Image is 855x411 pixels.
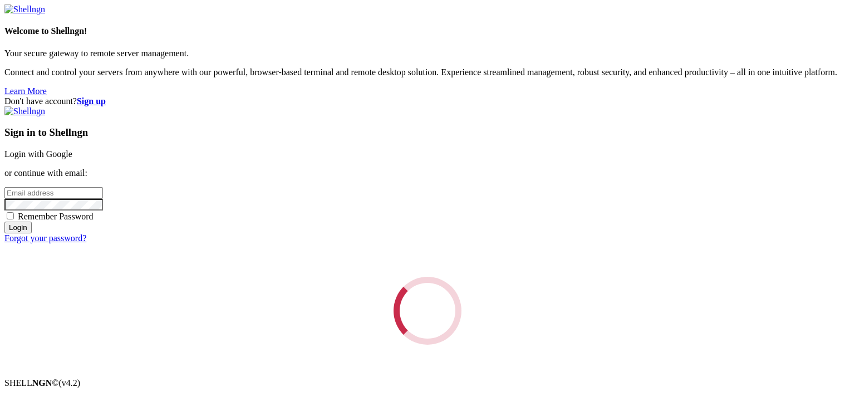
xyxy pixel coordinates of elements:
[4,86,47,96] a: Learn More
[32,378,52,388] b: NGN
[4,4,45,14] img: Shellngn
[4,67,851,77] p: Connect and control your servers from anywhere with our powerful, browser-based terminal and remo...
[4,378,80,388] span: SHELL ©
[4,96,851,106] div: Don't have account?
[4,26,851,36] h4: Welcome to Shellngn!
[4,168,851,178] p: or continue with email:
[4,48,851,58] p: Your secure gateway to remote server management.
[77,96,106,106] a: Sign up
[4,149,72,159] a: Login with Google
[4,106,45,116] img: Shellngn
[4,187,103,199] input: Email address
[4,222,32,233] input: Login
[7,212,14,219] input: Remember Password
[4,126,851,139] h3: Sign in to Shellngn
[4,233,86,243] a: Forgot your password?
[59,378,81,388] span: 4.2.0
[394,277,461,345] div: Loading...
[18,212,94,221] span: Remember Password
